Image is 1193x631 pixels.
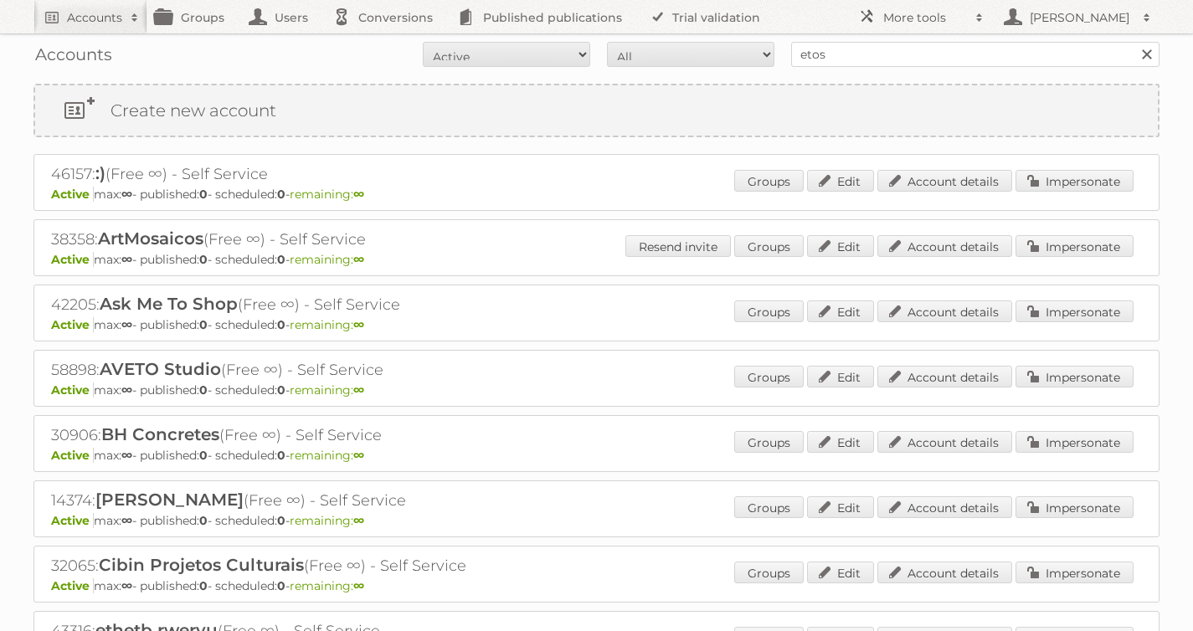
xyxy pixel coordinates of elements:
[353,317,364,332] strong: ∞
[353,252,364,267] strong: ∞
[353,578,364,593] strong: ∞
[1016,496,1134,518] a: Impersonate
[734,300,804,322] a: Groups
[734,562,804,583] a: Groups
[51,187,94,202] span: Active
[51,359,637,381] h2: 58898: (Free ∞) - Self Service
[1016,562,1134,583] a: Impersonate
[734,431,804,453] a: Groups
[877,300,1012,322] a: Account details
[877,496,1012,518] a: Account details
[121,513,132,528] strong: ∞
[1016,300,1134,322] a: Impersonate
[95,490,244,510] span: [PERSON_NAME]
[277,252,285,267] strong: 0
[199,382,208,398] strong: 0
[290,382,364,398] span: remaining:
[51,513,1142,528] p: max: - published: - scheduled: -
[121,317,132,332] strong: ∞
[807,562,874,583] a: Edit
[51,317,94,332] span: Active
[35,85,1158,136] a: Create new account
[51,555,637,577] h2: 32065: (Free ∞) - Self Service
[121,578,132,593] strong: ∞
[67,9,122,26] h2: Accounts
[51,382,94,398] span: Active
[290,252,364,267] span: remaining:
[734,235,804,257] a: Groups
[807,366,874,387] a: Edit
[277,187,285,202] strong: 0
[199,448,208,463] strong: 0
[883,9,967,26] h2: More tools
[877,431,1012,453] a: Account details
[101,424,219,444] span: BH Concretes
[51,252,94,267] span: Active
[51,163,637,185] h2: 46157: (Free ∞) - Self Service
[807,496,874,518] a: Edit
[290,448,364,463] span: remaining:
[1026,9,1134,26] h2: [PERSON_NAME]
[98,228,203,249] span: ArtMosaicos
[353,382,364,398] strong: ∞
[51,294,637,315] h2: 42205: (Free ∞) - Self Service
[100,294,238,314] span: Ask Me To Shop
[1016,170,1134,192] a: Impersonate
[353,513,364,528] strong: ∞
[51,448,1142,463] p: max: - published: - scheduled: -
[121,382,132,398] strong: ∞
[99,555,304,575] span: Cibin Projetos Culturais
[353,448,364,463] strong: ∞
[807,300,874,322] a: Edit
[199,187,208,202] strong: 0
[877,562,1012,583] a: Account details
[277,382,285,398] strong: 0
[734,170,804,192] a: Groups
[199,252,208,267] strong: 0
[51,490,637,511] h2: 14374: (Free ∞) - Self Service
[807,170,874,192] a: Edit
[277,578,285,593] strong: 0
[277,448,285,463] strong: 0
[199,578,208,593] strong: 0
[51,578,1142,593] p: max: - published: - scheduled: -
[51,187,1142,202] p: max: - published: - scheduled: -
[51,513,94,528] span: Active
[100,359,221,379] span: AVETO Studio
[625,235,731,257] a: Resend invite
[51,578,94,593] span: Active
[353,187,364,202] strong: ∞
[1016,431,1134,453] a: Impersonate
[51,252,1142,267] p: max: - published: - scheduled: -
[877,366,1012,387] a: Account details
[277,317,285,332] strong: 0
[877,235,1012,257] a: Account details
[290,578,364,593] span: remaining:
[290,187,364,202] span: remaining:
[199,317,208,332] strong: 0
[290,317,364,332] span: remaining:
[51,448,94,463] span: Active
[1016,235,1134,257] a: Impersonate
[51,228,637,250] h2: 38358: (Free ∞) - Self Service
[121,187,132,202] strong: ∞
[1016,366,1134,387] a: Impersonate
[121,252,132,267] strong: ∞
[807,431,874,453] a: Edit
[807,235,874,257] a: Edit
[121,448,132,463] strong: ∞
[51,382,1142,398] p: max: - published: - scheduled: -
[290,513,364,528] span: remaining:
[877,170,1012,192] a: Account details
[734,366,804,387] a: Groups
[199,513,208,528] strong: 0
[277,513,285,528] strong: 0
[734,496,804,518] a: Groups
[95,163,105,183] span: :)
[51,424,637,446] h2: 30906: (Free ∞) - Self Service
[51,317,1142,332] p: max: - published: - scheduled: -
